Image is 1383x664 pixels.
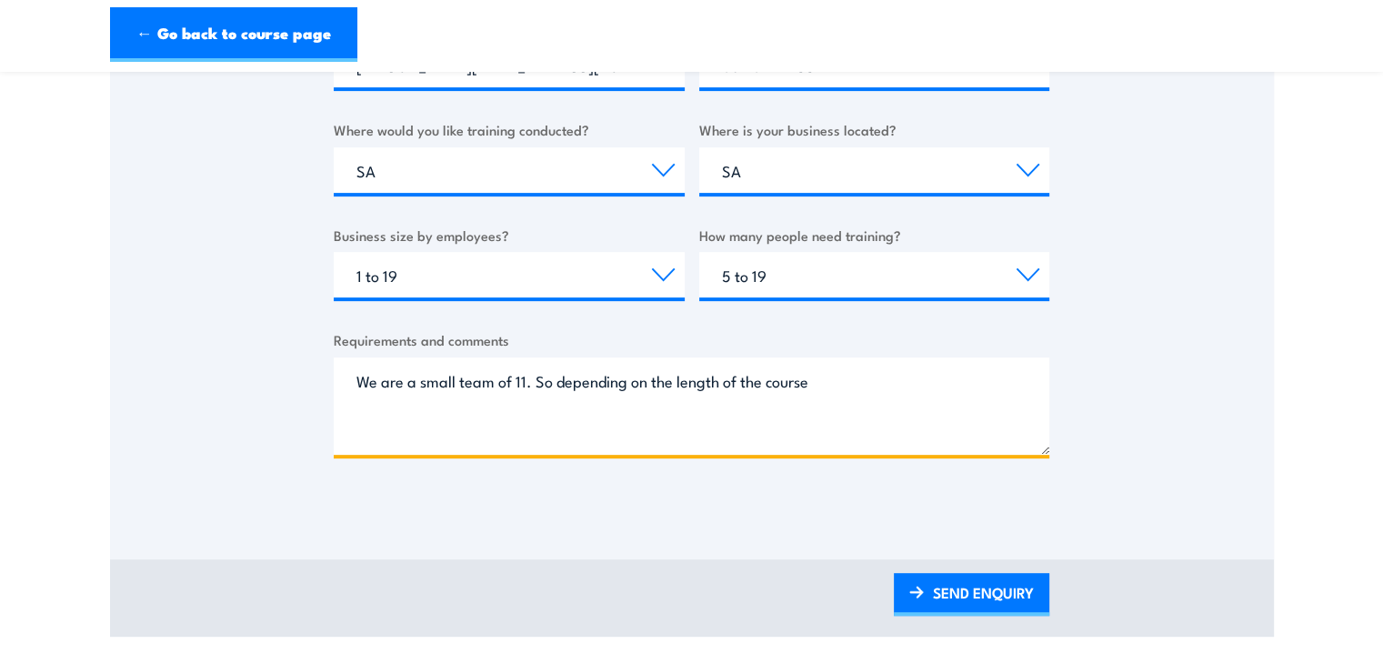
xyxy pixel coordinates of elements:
[894,573,1049,616] a: SEND ENQUIRY
[110,7,357,62] a: ← Go back to course page
[699,225,1050,246] label: How many people need training?
[334,119,685,140] label: Where would you like training conducted?
[334,225,685,246] label: Business size by employees?
[334,329,1049,350] label: Requirements and comments
[699,119,1050,140] label: Where is your business located?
